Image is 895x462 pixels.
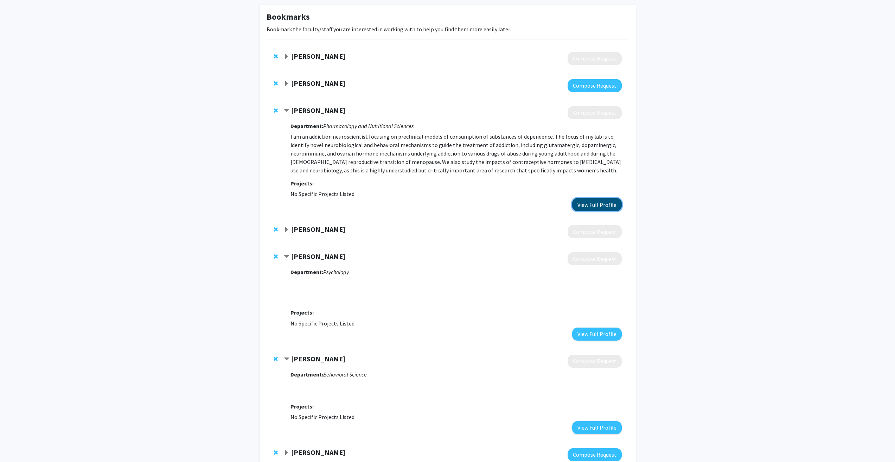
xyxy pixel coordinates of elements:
[284,450,289,456] span: Expand Mark Prendergast Bookmark
[267,12,629,22] h1: Bookmarks
[572,198,622,211] button: View Full Profile
[291,252,345,261] strong: [PERSON_NAME]
[290,268,323,276] strong: Department:
[572,328,622,341] button: View Full Profile
[568,448,622,461] button: Compose Request to Mark Prendergast
[572,421,622,434] button: View Full Profile
[290,190,354,197] span: No Specific Projects Listed
[291,448,345,457] strong: [PERSON_NAME]
[291,225,345,234] strong: [PERSON_NAME]
[323,371,367,378] i: Behavioral Science
[291,354,345,363] strong: [PERSON_NAME]
[284,54,289,59] span: Expand Thomas Prisinzano Bookmark
[291,52,345,61] strong: [PERSON_NAME]
[284,227,289,233] span: Expand Salvatore Cherra Bookmark
[274,108,278,113] span: Remove Cassandra Gipson-Reichardt from bookmarks
[290,403,314,410] strong: Projects:
[568,106,622,119] button: Compose Request to Cassandra Gipson-Reichardt
[568,52,622,65] button: Compose Request to Thomas Prisinzano
[290,371,323,378] strong: Department:
[274,254,278,259] span: Remove Michelle Martel from bookmarks
[568,252,622,265] button: Compose Request to Michelle Martel
[274,227,278,232] span: Remove Salvatore Cherra from bookmarks
[5,430,30,457] iframe: Chat
[274,53,278,59] span: Remove Thomas Prisinzano from bookmarks
[290,122,323,129] strong: Department:
[290,180,314,187] strong: Projects:
[291,106,345,115] strong: [PERSON_NAME]
[290,132,621,175] p: I am an addiction neuroscientist focusing on preclinical models of consumption of substances of d...
[290,320,354,327] span: No Specific Projects Listed
[284,254,289,260] span: Contract Michelle Martel Bookmark
[274,81,278,86] span: Remove David Westneat from bookmarks
[568,79,622,92] button: Compose Request to David Westneat
[290,309,314,316] strong: Projects:
[284,81,289,87] span: Expand David Westneat Bookmark
[323,268,349,276] i: Psychology
[267,25,629,33] p: Bookmark the faculty/staff you are interested in working with to help you find them more easily l...
[290,413,354,420] span: No Specific Projects Listed
[274,450,278,455] span: Remove Mark Prendergast from bookmarks
[284,356,289,362] span: Contract Brady Reynolds Bookmark
[568,355,622,368] button: Compose Request to Brady Reynolds
[274,356,278,362] span: Remove Brady Reynolds from bookmarks
[323,122,414,129] i: Pharmacology and Nutritional Sciences
[568,225,622,238] button: Compose Request to Salvatore Cherra
[291,79,345,88] strong: [PERSON_NAME]
[284,108,289,114] span: Contract Cassandra Gipson-Reichardt Bookmark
